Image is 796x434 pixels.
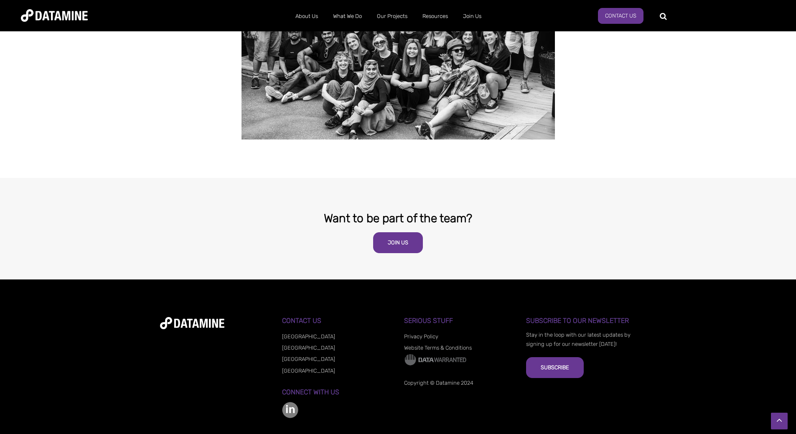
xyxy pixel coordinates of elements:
[288,5,326,27] a: About Us
[160,317,224,329] img: datamine-logo-white
[282,368,335,374] a: [GEOGRAPHIC_DATA]
[404,333,438,340] a: Privacy Policy
[404,345,472,351] a: Website Terms & Conditions
[526,317,636,325] h3: Subscribe to our Newsletter
[324,211,472,225] span: Want to be part of the team?
[526,330,636,349] p: Stay in the loop with our latest updates by signing up for our newsletter [DATE]!
[282,356,335,362] a: [GEOGRAPHIC_DATA]
[282,317,392,325] h3: Contact Us
[415,5,455,27] a: Resources
[282,345,335,351] a: [GEOGRAPHIC_DATA]
[526,357,584,378] button: Subscribe
[455,5,489,27] a: Join Us
[369,5,415,27] a: Our Projects
[404,317,514,325] h3: Serious Stuff
[326,5,369,27] a: What We Do
[282,402,298,418] img: linkedin-color
[404,378,514,388] p: Copyright © Datamine 2024
[404,353,467,366] img: Data Warranted Logo
[282,388,392,396] h3: Connect with us
[373,232,423,253] a: Join Us
[282,333,335,340] a: [GEOGRAPHIC_DATA]
[598,8,643,24] a: Contact Us
[21,9,88,22] img: Datamine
